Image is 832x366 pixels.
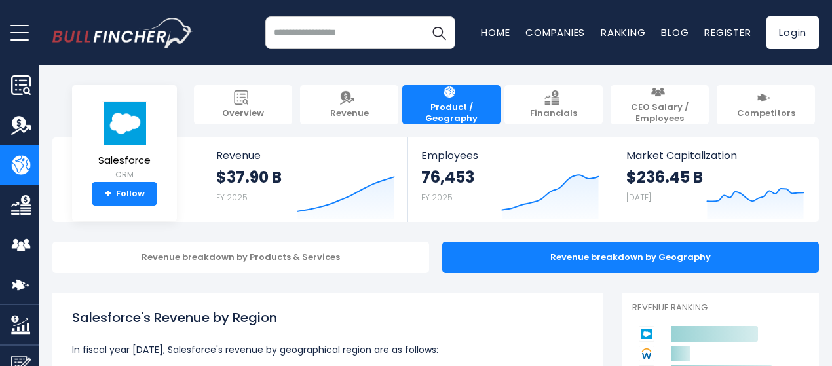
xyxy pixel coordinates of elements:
span: Market Capitalization [626,149,804,162]
strong: $37.90 B [216,167,282,187]
span: Salesforce [98,155,151,166]
a: Go to homepage [52,18,193,48]
a: +Follow [92,182,157,206]
a: Salesforce CRM [98,101,151,183]
a: Ranking [601,26,645,39]
strong: $236.45 B [626,167,703,187]
a: Register [704,26,751,39]
a: Overview [194,85,292,124]
a: Revenue [300,85,398,124]
span: Product / Geography [409,102,494,124]
a: Login [766,16,819,49]
a: Financials [504,85,603,124]
span: CEO Salary / Employees [617,102,702,124]
a: Companies [525,26,585,39]
div: Revenue breakdown by Geography [442,242,819,273]
a: CEO Salary / Employees [611,85,709,124]
img: bullfincher logo [52,18,193,48]
span: Overview [222,108,264,119]
span: Revenue [216,149,395,162]
span: Revenue [330,108,369,119]
div: Revenue breakdown by Products & Services [52,242,429,273]
img: Workday competitors logo [639,346,654,361]
span: Employees [421,149,599,162]
a: Revenue $37.90 B FY 2025 [203,137,408,222]
small: CRM [98,169,151,181]
small: FY 2025 [421,192,453,203]
strong: + [105,188,111,200]
h1: Salesforce's Revenue by Region [72,308,583,327]
a: Market Capitalization $236.45 B [DATE] [613,137,818,222]
p: In fiscal year [DATE], Salesforce's revenue by geographical region are as follows: [72,342,583,357]
span: Financials [530,108,577,119]
span: Competitors [737,108,795,119]
a: Employees 76,453 FY 2025 [408,137,612,222]
strong: 76,453 [421,167,474,187]
p: Revenue Ranking [632,302,809,314]
img: Salesforce competitors logo [639,326,654,342]
a: Competitors [717,85,815,124]
a: Product / Geography [402,85,501,124]
a: Home [481,26,510,39]
small: FY 2025 [216,192,248,203]
button: Search [423,16,455,49]
a: Blog [661,26,689,39]
small: [DATE] [626,192,651,203]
